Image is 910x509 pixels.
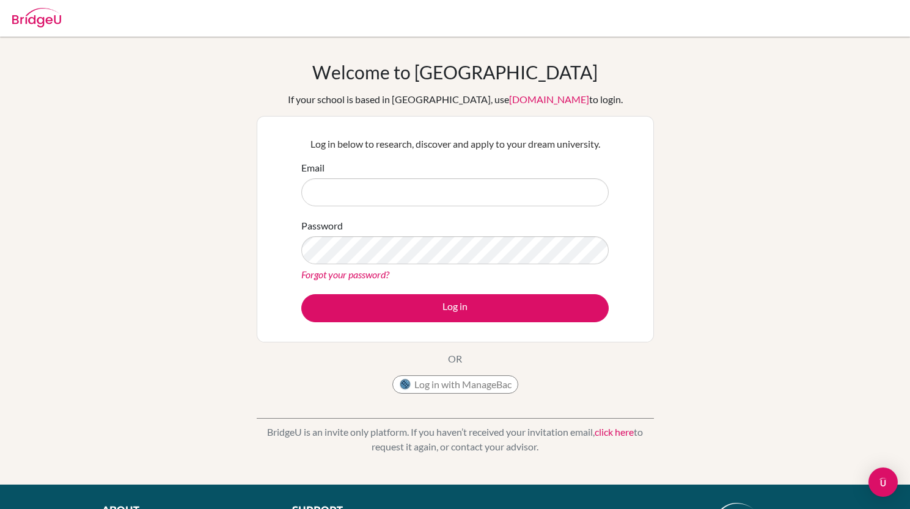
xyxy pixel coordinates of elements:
[392,375,518,394] button: Log in with ManageBac
[868,467,898,497] div: Open Intercom Messenger
[257,425,654,454] p: BridgeU is an invite only platform. If you haven’t received your invitation email, to request it ...
[448,352,462,366] p: OR
[301,294,609,322] button: Log in
[595,426,634,438] a: click here
[301,218,343,233] label: Password
[288,92,623,107] div: If your school is based in [GEOGRAPHIC_DATA], use to login.
[312,61,598,83] h1: Welcome to [GEOGRAPHIC_DATA]
[509,93,589,105] a: [DOMAIN_NAME]
[12,8,61,27] img: Bridge-U
[301,269,389,280] a: Forgot your password?
[301,137,609,151] p: Log in below to research, discover and apply to your dream university.
[301,161,325,175] label: Email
